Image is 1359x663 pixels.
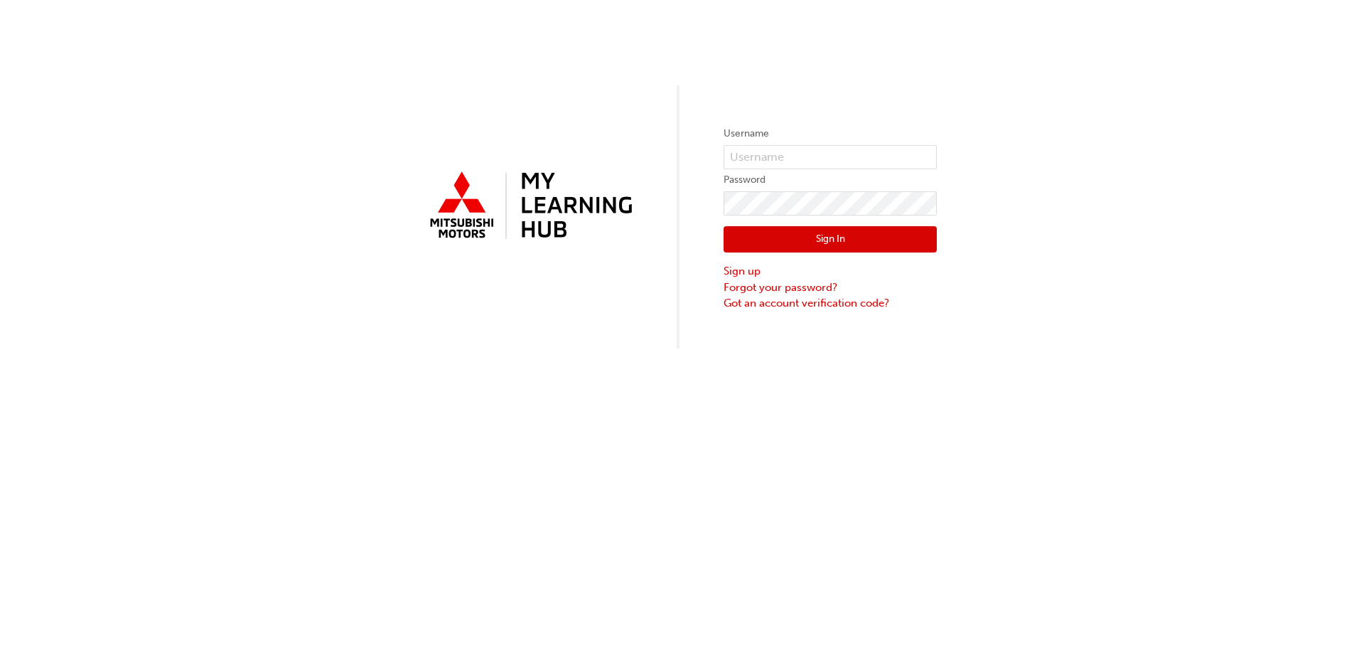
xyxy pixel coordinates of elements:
a: Forgot your password? [724,280,937,296]
img: mmal [422,166,635,247]
a: Sign up [724,263,937,280]
a: Got an account verification code? [724,295,937,312]
button: Sign In [724,226,937,253]
label: Password [724,171,937,189]
input: Username [724,145,937,169]
label: Username [724,125,937,142]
